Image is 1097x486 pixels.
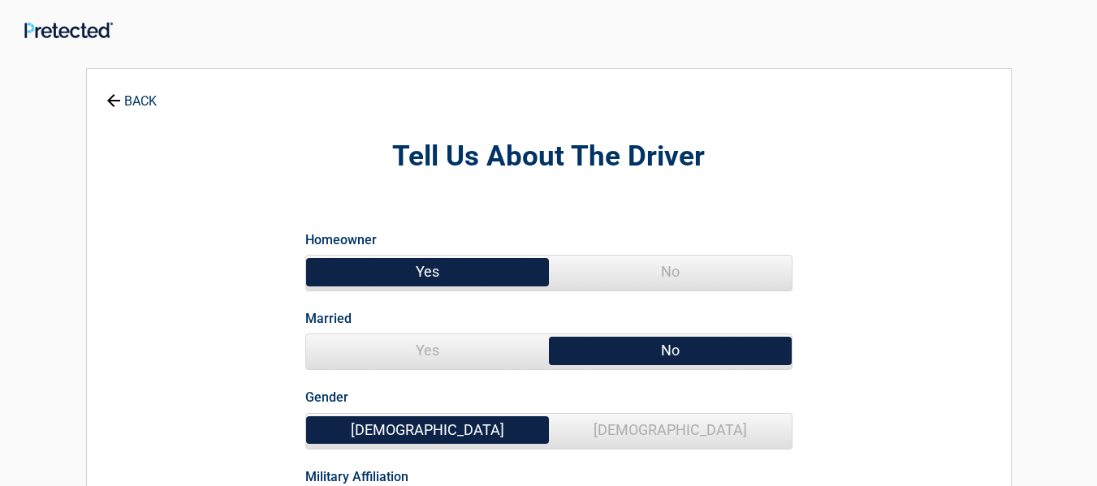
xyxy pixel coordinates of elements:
[549,256,792,288] span: No
[305,308,352,329] label: Married
[306,334,549,367] span: Yes
[305,229,377,251] label: Homeowner
[24,22,113,38] img: Main Logo
[306,256,549,288] span: Yes
[103,80,160,108] a: BACK
[176,138,922,176] h2: Tell Us About The Driver
[549,334,792,367] span: No
[305,386,348,408] label: Gender
[306,414,549,446] span: [DEMOGRAPHIC_DATA]
[549,414,792,446] span: [DEMOGRAPHIC_DATA]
